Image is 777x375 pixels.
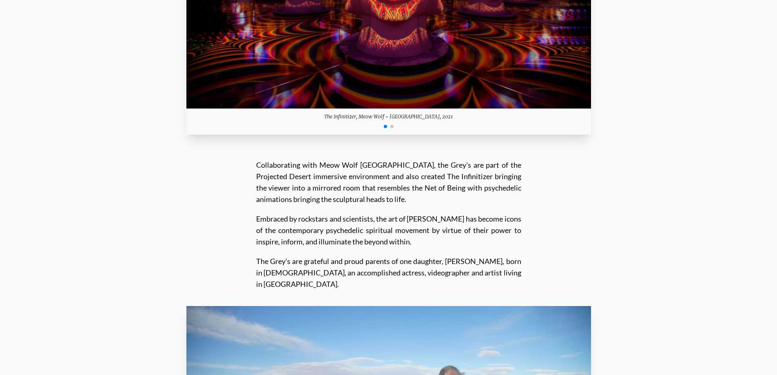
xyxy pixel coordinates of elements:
span: Go to slide 1 [384,125,387,128]
div: The Infinitizer, Meow Wolf - [GEOGRAPHIC_DATA], 2021 [186,109,591,125]
div: Collaborating with Meow Wolf [GEOGRAPHIC_DATA], the Grey's are part of the Projected Desert immer... [256,159,521,205]
span: Go to slide 2 [390,125,394,128]
div: Embraced by rockstars and scientists, the art of [PERSON_NAME] has become icons of the contempora... [256,205,521,247]
div: The Grey’s are grateful and proud parents of one daughter, [PERSON_NAME], born in [DEMOGRAPHIC_DA... [256,247,521,290]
